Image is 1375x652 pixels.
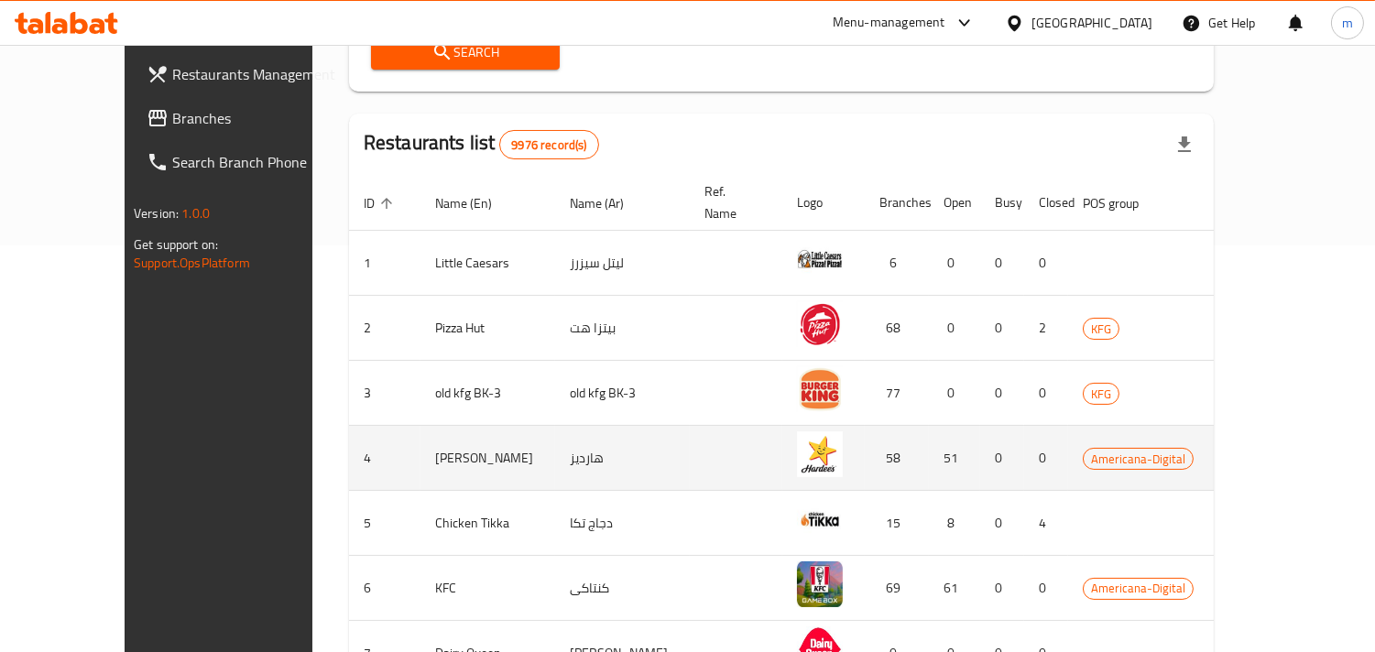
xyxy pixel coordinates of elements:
[929,361,980,426] td: 0
[1024,426,1068,491] td: 0
[386,41,545,64] span: Search
[1084,578,1193,599] span: Americana-Digital
[797,301,843,347] img: Pizza Hut
[1031,13,1152,33] div: [GEOGRAPHIC_DATA]
[929,426,980,491] td: 51
[865,491,929,556] td: 15
[555,491,690,556] td: دجاج تكا
[134,233,218,256] span: Get support on:
[1024,175,1068,231] th: Closed
[364,129,599,159] h2: Restaurants list
[420,361,555,426] td: old kfg BK-3
[980,175,1024,231] th: Busy
[132,52,355,96] a: Restaurants Management
[349,231,420,296] td: 1
[797,236,843,282] img: Little Caesars
[420,556,555,621] td: KFC
[570,192,648,214] span: Name (Ar)
[1024,231,1068,296] td: 0
[555,231,690,296] td: ليتل سيزرز
[704,180,760,224] span: Ref. Name
[1342,13,1353,33] span: m
[1084,319,1119,340] span: KFG
[1084,384,1119,405] span: KFG
[555,361,690,426] td: old kfg BK-3
[980,231,1024,296] td: 0
[1084,449,1193,470] span: Americana-Digital
[134,251,250,275] a: Support.OpsPlatform
[500,136,597,154] span: 9976 record(s)
[797,431,843,477] img: Hardee's
[420,296,555,361] td: Pizza Hut
[1024,361,1068,426] td: 0
[797,366,843,412] img: old kfg BK-3
[929,231,980,296] td: 0
[797,561,843,607] img: KFC
[980,361,1024,426] td: 0
[420,231,555,296] td: Little Caesars
[132,140,355,184] a: Search Branch Phone
[980,556,1024,621] td: 0
[929,175,980,231] th: Open
[132,96,355,140] a: Branches
[349,491,420,556] td: 5
[980,426,1024,491] td: 0
[929,491,980,556] td: 8
[172,63,340,85] span: Restaurants Management
[865,175,929,231] th: Branches
[435,192,516,214] span: Name (En)
[555,556,690,621] td: كنتاكى
[833,12,945,34] div: Menu-management
[364,192,398,214] span: ID
[782,175,865,231] th: Logo
[555,426,690,491] td: هارديز
[797,496,843,542] img: Chicken Tikka
[371,36,560,70] button: Search
[865,556,929,621] td: 69
[172,107,340,129] span: Branches
[865,361,929,426] td: 77
[555,296,690,361] td: بيتزا هت
[172,151,340,173] span: Search Branch Phone
[349,556,420,621] td: 6
[865,426,929,491] td: 58
[1083,192,1162,214] span: POS group
[420,491,555,556] td: Chicken Tikka
[980,491,1024,556] td: 0
[349,361,420,426] td: 3
[929,296,980,361] td: 0
[1024,296,1068,361] td: 2
[865,296,929,361] td: 68
[980,296,1024,361] td: 0
[349,426,420,491] td: 4
[865,231,929,296] td: 6
[181,201,210,225] span: 1.0.0
[1024,556,1068,621] td: 0
[134,201,179,225] span: Version:
[1162,123,1206,167] div: Export file
[929,556,980,621] td: 61
[420,426,555,491] td: [PERSON_NAME]
[1024,491,1068,556] td: 4
[349,296,420,361] td: 2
